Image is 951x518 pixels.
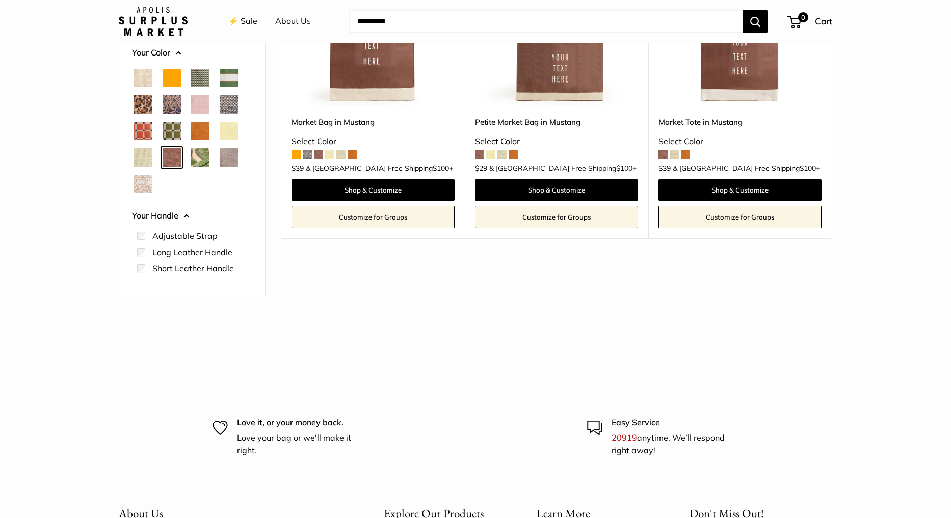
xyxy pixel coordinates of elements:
[292,206,455,228] a: Customize for Groups
[191,95,209,114] button: Blush
[237,416,364,429] p: Love it, or your money back.
[658,116,822,128] a: Market Tote in Mustang
[612,431,739,457] p: anytime. We’ll respond right away!
[134,175,152,193] button: White Porcelain
[788,13,832,30] a: 0 Cart
[119,7,188,36] img: Apolis: Surplus Market
[475,163,487,173] span: $29
[220,95,238,114] button: Chambray
[475,206,638,228] a: Customize for Groups
[134,95,152,114] button: Cheetah
[152,246,232,258] label: Long Leather Handle
[612,432,637,443] a: 20919
[191,148,209,167] button: Palm Leaf
[292,134,455,149] div: Select Color
[658,206,822,228] a: Customize for Groups
[815,16,832,26] span: Cart
[743,10,768,33] button: Search
[612,416,739,429] p: Easy Service
[475,134,638,149] div: Select Color
[800,163,816,173] span: $100
[228,14,257,29] a: ⚡️ Sale
[191,122,209,140] button: Cognac
[237,431,364,457] p: Love your bag or we'll make it right.
[616,163,632,173] span: $100
[220,69,238,87] button: Court Green
[798,12,808,22] span: 0
[292,116,455,128] a: Market Bag in Mustang
[152,230,218,242] label: Adjustable Strap
[163,148,181,167] button: Mustang
[220,148,238,167] button: Taupe
[163,69,181,87] button: Orange
[658,179,822,201] a: Shop & Customize
[292,163,304,173] span: $39
[220,122,238,140] button: Daisy
[132,45,252,61] button: Your Color
[475,179,638,201] a: Shop & Customize
[191,69,209,87] button: Green Gingham
[275,14,311,29] a: About Us
[658,134,822,149] div: Select Color
[658,163,671,173] span: $39
[433,163,449,173] span: $100
[673,165,820,172] span: & [GEOGRAPHIC_DATA] Free Shipping +
[152,262,234,275] label: Short Leather Handle
[132,208,252,224] button: Your Handle
[475,116,638,128] a: Petite Market Bag in Mustang
[163,122,181,140] button: Chenille Window Sage
[489,165,637,172] span: & [GEOGRAPHIC_DATA] Free Shipping +
[134,122,152,140] button: Chenille Window Brick
[349,10,743,33] input: Search...
[163,95,181,114] button: Blue Porcelain
[306,165,453,172] span: & [GEOGRAPHIC_DATA] Free Shipping +
[134,148,152,167] button: Mint Sorbet
[292,179,455,201] a: Shop & Customize
[134,69,152,87] button: Natural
